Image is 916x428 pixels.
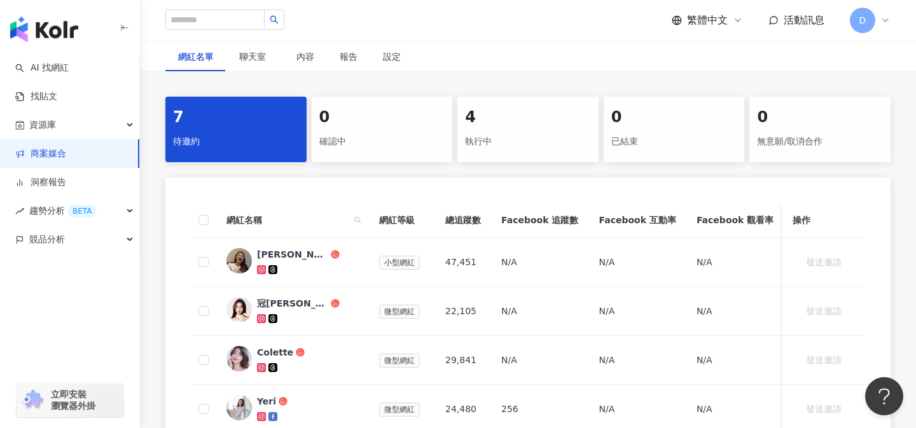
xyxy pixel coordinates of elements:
td: 22,105 [435,287,491,336]
div: 內容 [296,50,314,64]
div: 無意願/取消合作 [757,131,883,153]
div: 7 [173,107,299,128]
div: 0 [319,107,445,128]
span: 微型網紅 [379,354,420,368]
td: N/A [491,336,588,385]
a: searchAI 找網紅 [15,62,69,74]
div: 4 [465,107,591,128]
span: 資源庫 [29,111,56,139]
th: Facebook 互動率 [588,203,686,238]
img: chrome extension [20,390,45,410]
span: rise [15,207,24,216]
span: 網紅名稱 [226,213,349,227]
img: KOL Avatar [226,346,252,371]
th: Facebook 觀看率 [686,203,784,238]
span: search [351,211,364,230]
td: 29,841 [435,336,491,385]
span: 活動訊息 [784,14,824,26]
button: 發送邀請 [793,396,855,422]
a: 找貼文 [15,90,57,103]
div: 0 [757,107,883,128]
img: logo [10,17,78,42]
span: 競品分析 [29,225,65,254]
th: 操作 [782,203,865,238]
td: N/A [588,336,686,385]
div: 待邀約 [173,131,299,153]
td: 47,451 [435,238,491,287]
div: 設定 [383,50,401,64]
div: 冠[PERSON_NAME] [257,297,328,310]
span: 繁體中文 [687,13,728,27]
td: N/A [491,287,588,336]
span: search [270,15,279,24]
td: N/A [588,238,686,287]
div: [PERSON_NAME] [257,248,328,261]
button: 發送邀請 [793,298,855,324]
div: Colette [257,346,293,359]
div: 已結束 [611,131,737,153]
div: Yeri [257,395,276,408]
div: 0 [611,107,737,128]
a: chrome extension立即安裝 瀏覽器外掛 [17,383,123,417]
img: KOL Avatar [226,395,252,420]
a: 洞察報告 [15,176,66,189]
img: KOL Avatar [226,297,252,322]
div: 報告 [340,50,357,64]
td: N/A [686,238,784,287]
td: N/A [686,287,784,336]
div: 網紅名單 [178,50,214,64]
td: N/A [588,287,686,336]
button: 發送邀請 [793,249,855,275]
span: 小型網紅 [379,256,420,270]
div: BETA [67,205,97,217]
th: 網紅等級 [369,203,435,238]
a: 商案媒合 [15,148,66,160]
iframe: Help Scout Beacon - Open [865,377,903,415]
span: 趨勢分析 [29,197,97,225]
th: Facebook 追蹤數 [491,203,588,238]
td: N/A [686,336,784,385]
button: 發送邀請 [793,347,855,373]
td: N/A [491,238,588,287]
span: 聊天室 [239,52,271,61]
img: KOL Avatar [226,248,252,273]
div: 確認中 [319,131,445,153]
span: 立即安裝 瀏覽器外掛 [51,389,95,411]
th: 總追蹤數 [435,203,491,238]
span: 微型網紅 [379,305,420,319]
span: D [859,13,866,27]
span: search [354,216,361,224]
span: 微型網紅 [379,403,420,417]
div: 執行中 [465,131,591,153]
